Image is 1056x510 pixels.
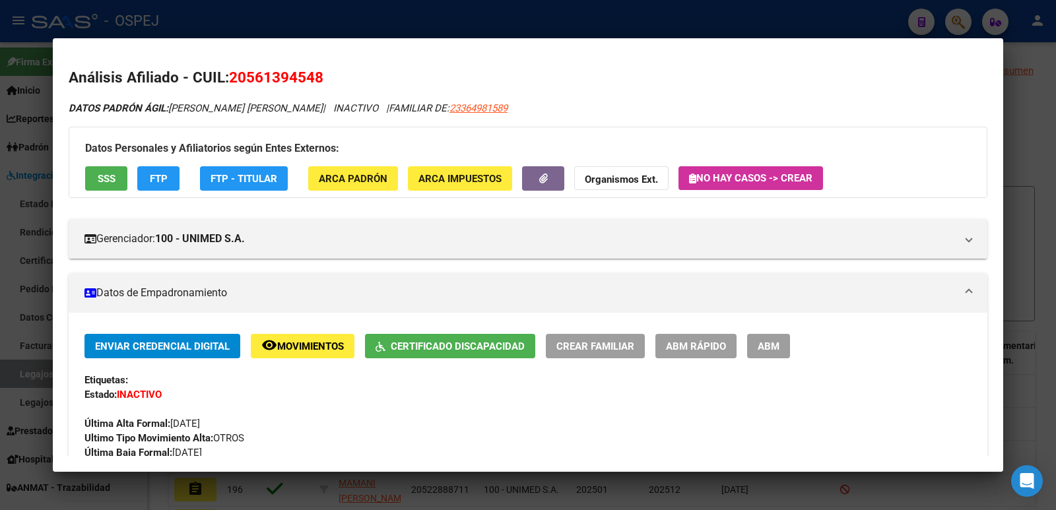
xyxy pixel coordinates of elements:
mat-panel-title: Datos de Empadronamiento [84,285,956,301]
mat-panel-title: Gerenciador: [84,231,956,247]
span: [PERSON_NAME] [PERSON_NAME] [69,102,323,114]
strong: DATOS PADRÓN ÁGIL: [69,102,168,114]
strong: Ultimo Tipo Movimiento Alta: [84,432,213,444]
button: Enviar Credencial Digital [84,334,240,358]
span: 23364981589 [449,102,508,114]
span: FAMILIAR DE: [389,102,508,114]
h2: Análisis Afiliado - CUIL: [69,67,987,89]
strong: 100 - UNIMED S.A. [155,231,245,247]
strong: Estado: [84,389,117,400]
i: | INACTIVO | [69,102,508,114]
strong: Última Baja Formal: [84,447,172,459]
span: ARCA Padrón [319,173,387,185]
span: [DATE] [84,418,200,430]
span: 20561394548 [229,69,323,86]
span: [DATE] [84,447,202,459]
span: FTP - Titular [211,173,277,185]
div: Open Intercom Messenger [1011,465,1043,497]
span: ABM [758,340,779,352]
button: Organismos Ext. [574,166,669,191]
strong: Etiquetas: [84,374,128,386]
button: No hay casos -> Crear [678,166,823,190]
strong: INACTIVO [117,389,162,400]
mat-expansion-panel-header: Datos de Empadronamiento [69,273,987,313]
button: ARCA Padrón [308,166,398,191]
mat-expansion-panel-header: Gerenciador:100 - UNIMED S.A. [69,219,987,259]
button: Movimientos [251,334,354,358]
span: Certificado Discapacidad [391,340,525,352]
button: ABM [747,334,790,358]
button: FTP - Titular [200,166,288,191]
button: ABM Rápido [655,334,737,358]
span: FTP [150,173,168,185]
button: ARCA Impuestos [408,166,512,191]
span: SSS [98,173,115,185]
button: SSS [85,166,127,191]
span: ARCA Impuestos [418,173,502,185]
strong: Última Alta Formal: [84,418,170,430]
h3: Datos Personales y Afiliatorios según Entes Externos: [85,141,971,156]
span: Movimientos [277,340,344,352]
span: No hay casos -> Crear [689,172,812,184]
button: Certificado Discapacidad [365,334,535,358]
span: Enviar Credencial Digital [95,340,230,352]
span: Crear Familiar [556,340,634,352]
mat-icon: remove_red_eye [261,337,277,353]
span: ABM Rápido [666,340,726,352]
button: Crear Familiar [546,334,645,358]
strong: Organismos Ext. [585,174,658,185]
span: OTROS [84,432,244,444]
button: FTP [137,166,180,191]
